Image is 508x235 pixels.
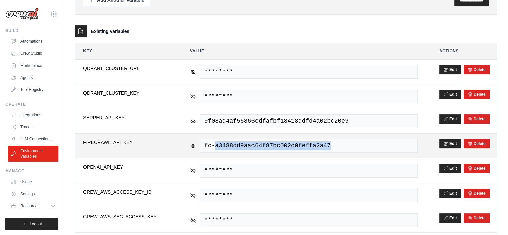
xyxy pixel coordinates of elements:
[5,168,58,174] div: Manage
[8,189,58,199] a: Settings
[20,203,39,209] span: Resources
[30,221,42,227] span: Logout
[468,191,486,196] button: Delete
[83,65,169,72] span: QDRANT_CLUSTER_URL
[75,43,177,59] th: Key
[468,92,486,97] button: Delete
[431,43,497,59] th: Actions
[83,213,169,220] span: CREW_AWS_SEC_ACCESS_KEY
[83,164,169,170] span: OPENAI_API_KEY
[439,189,461,198] button: Edit
[5,102,58,107] div: Operate
[468,141,486,146] button: Delete
[91,28,129,35] h3: Existing Variables
[5,28,58,33] div: Build
[8,60,58,71] a: Marketplace
[8,122,58,132] a: Traces
[5,8,39,20] img: Logo
[8,36,58,47] a: Automations
[83,114,169,121] span: SERPER_API_KEY
[200,139,418,153] span: fc-a3488dd9aac64f87bc002c0feffa2a47
[468,116,486,122] button: Delete
[439,213,461,223] button: Edit
[5,218,58,230] button: Logout
[468,67,486,72] button: Delete
[182,43,426,59] th: Value
[83,189,169,195] span: CREW_AWS_ACCESS_KEY_ID
[439,114,461,124] button: Edit
[83,90,169,96] span: QDRANT_CLUSTER_KEY
[8,201,58,211] button: Resources
[8,84,58,95] a: Tool Registry
[8,110,58,120] a: Integrations
[8,177,58,187] a: Usage
[8,72,58,83] a: Agents
[8,146,58,162] a: Environment Variables
[83,139,169,146] span: FIRECRAWL_API_KEY
[8,48,58,59] a: Crew Studio
[468,166,486,171] button: Delete
[8,134,58,144] a: LLM Connections
[200,114,418,128] span: 9f08ad4af56866cdfafbf18418ddfd4a02bc20e9
[439,164,461,173] button: Edit
[439,65,461,74] button: Edit
[468,215,486,221] button: Delete
[439,90,461,99] button: Edit
[439,139,461,148] button: Edit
